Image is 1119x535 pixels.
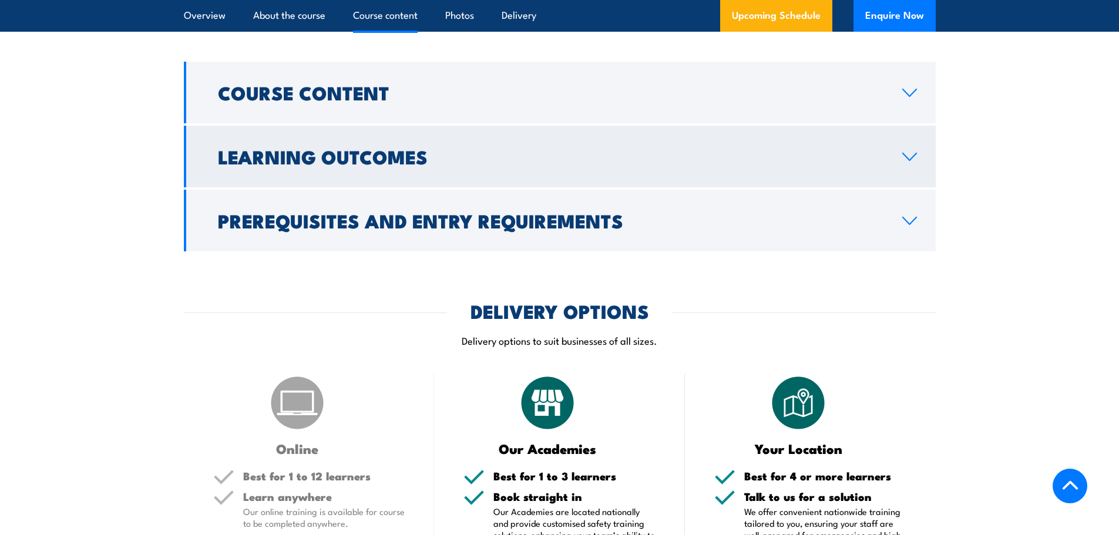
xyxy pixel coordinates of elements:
h2: Learning Outcomes [218,148,883,164]
a: Learning Outcomes [184,126,936,187]
h2: Course Content [218,84,883,100]
h5: Best for 1 to 12 learners [243,470,405,482]
a: Course Content [184,62,936,123]
h3: Online [213,442,382,455]
h5: Learn anywhere [243,491,405,502]
p: Our online training is available for course to be completed anywhere. [243,506,405,529]
h5: Talk to us for a solution [744,491,906,502]
a: Prerequisites and Entry Requirements [184,190,936,251]
h5: Best for 1 to 3 learners [493,470,656,482]
h3: Your Location [714,442,883,455]
h5: Book straight in [493,491,656,502]
h2: DELIVERY OPTIONS [471,302,649,319]
p: Delivery options to suit businesses of all sizes. [184,334,936,347]
h2: Prerequisites and Entry Requirements [218,212,883,228]
h5: Best for 4 or more learners [744,470,906,482]
h3: Our Academies [463,442,632,455]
